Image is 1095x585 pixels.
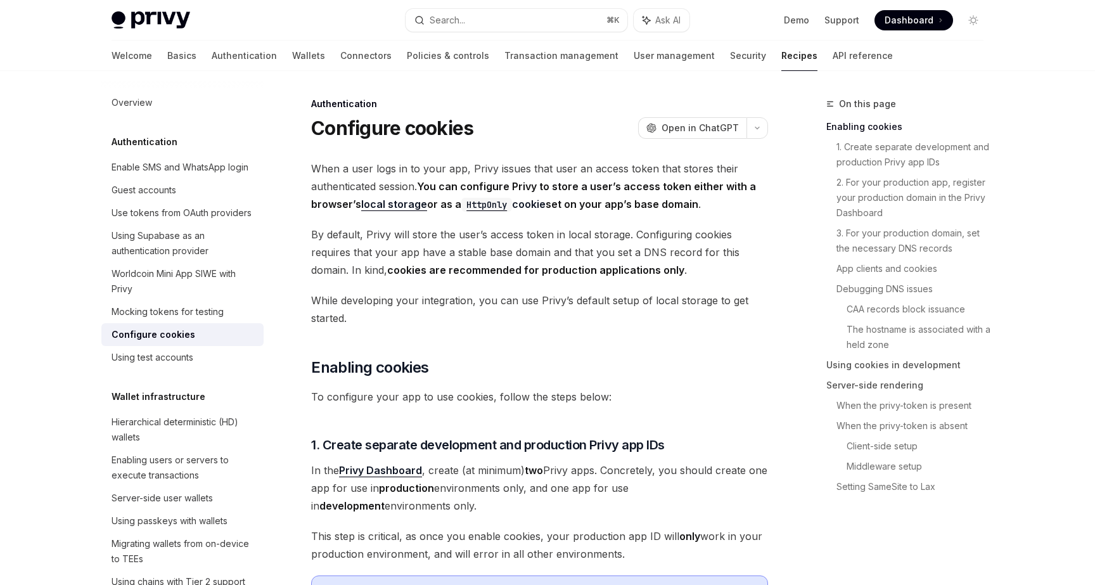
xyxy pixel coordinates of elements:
button: Search...⌘K [406,9,627,32]
a: Demo [784,14,809,27]
div: Hierarchical deterministic (HD) wallets [112,415,256,445]
div: Overview [112,95,152,110]
a: Enabling users or servers to execute transactions [101,449,264,487]
span: While developing your integration, you can use Privy’s default setup of local storage to get star... [311,292,768,327]
a: API reference [833,41,893,71]
span: To configure your app to use cookies, follow the steps below: [311,388,768,406]
a: Basics [167,41,196,71]
a: Using cookies in development [826,355,994,375]
div: Using test accounts [112,350,193,365]
strong: Privy Dashboard [339,464,422,477]
a: Worldcoin Mini App SIWE with Privy [101,262,264,300]
a: Hierarchical deterministic (HD) wallets [101,411,264,449]
div: Migrating wallets from on-device to TEEs [112,536,256,567]
code: HttpOnly [461,198,512,212]
img: light logo [112,11,190,29]
div: Mocking tokens for testing [112,304,224,319]
span: On this page [839,96,896,112]
span: When a user logs in to your app, Privy issues that user an access token that stores their authent... [311,160,768,213]
a: Wallets [292,41,325,71]
a: HttpOnlycookie [461,198,546,210]
span: Ask AI [655,14,681,27]
a: 1. Create separate development and production Privy app IDs [836,137,994,172]
div: Worldcoin Mini App SIWE with Privy [112,266,256,297]
a: Policies & controls [407,41,489,71]
a: Debugging DNS issues [836,279,994,299]
span: ⌘ K [606,15,620,25]
strong: production [379,482,434,494]
div: Configure cookies [112,327,195,342]
button: Ask AI [634,9,689,32]
a: Server-side rendering [826,375,994,395]
button: Open in ChatGPT [638,117,746,139]
h5: Wallet infrastructure [112,389,205,404]
a: Connectors [340,41,392,71]
a: Guest accounts [101,179,264,202]
span: Enabling cookies [311,357,428,378]
div: Guest accounts [112,183,176,198]
a: Recipes [781,41,817,71]
a: Mocking tokens for testing [101,300,264,323]
a: Using Supabase as an authentication provider [101,224,264,262]
div: Enabling users or servers to execute transactions [112,453,256,483]
strong: two [525,464,543,477]
span: 1. Create separate development and production Privy app IDs [311,436,665,454]
div: Using passkeys with wallets [112,513,227,529]
a: Dashboard [874,10,953,30]
a: Authentication [212,41,277,71]
a: CAA records block issuance [847,299,994,319]
a: Support [824,14,859,27]
a: User management [634,41,715,71]
div: Authentication [311,98,768,110]
span: By default, Privy will store the user’s access token in local storage. Configuring cookies requir... [311,226,768,279]
a: Enable SMS and WhatsApp login [101,156,264,179]
a: Welcome [112,41,152,71]
a: local storage [361,198,427,211]
a: 2. For your production app, register your production domain in the Privy Dashboard [836,172,994,223]
a: When the privy-token is absent [836,416,994,436]
span: Dashboard [885,14,933,27]
a: Migrating wallets from on-device to TEEs [101,532,264,570]
a: Privy Dashboard [339,464,422,477]
div: Using Supabase as an authentication provider [112,228,256,259]
a: Security [730,41,766,71]
span: Open in ChatGPT [662,122,739,134]
strong: only [679,530,700,543]
a: Overview [101,91,264,114]
span: This step is critical, as once you enable cookies, your production app ID will work in your produ... [311,527,768,563]
div: Enable SMS and WhatsApp login [112,160,248,175]
a: Using test accounts [101,346,264,369]
div: Server-side user wallets [112,491,213,506]
a: Middleware setup [847,456,994,477]
button: Toggle dark mode [963,10,983,30]
a: 3. For your production domain, set the necessary DNS records [836,223,994,259]
h5: Authentication [112,134,177,150]
a: Server-side user wallets [101,487,264,510]
a: App clients and cookies [836,259,994,279]
a: Enabling cookies [826,117,994,137]
a: Configure cookies [101,323,264,346]
h1: Configure cookies [311,117,473,139]
strong: cookies are recommended for production applications only [387,264,684,276]
strong: development [319,499,385,512]
a: Setting SameSite to Lax [836,477,994,497]
div: Use tokens from OAuth providers [112,205,252,221]
a: When the privy-token is present [836,395,994,416]
a: The hostname is associated with a held zone [847,319,994,355]
a: Using passkeys with wallets [101,510,264,532]
span: In the , create (at minimum) Privy apps. Concretely, you should create one app for use in environ... [311,461,768,515]
a: Client-side setup [847,436,994,456]
a: Transaction management [504,41,618,71]
div: Search... [430,13,465,28]
strong: You can configure Privy to store a user’s access token either with a browser’s or as a set on you... [311,180,756,211]
a: Use tokens from OAuth providers [101,202,264,224]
